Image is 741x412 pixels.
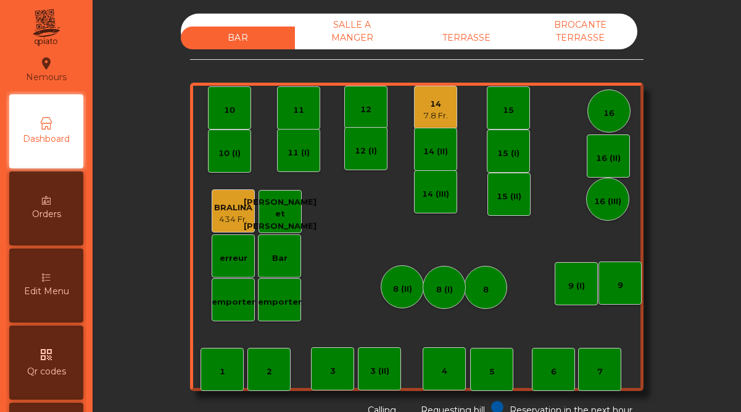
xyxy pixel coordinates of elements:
[551,366,557,378] div: 6
[483,284,489,296] div: 8
[220,366,225,378] div: 1
[423,110,448,122] div: 7.8 Fr.
[39,347,54,362] i: qr_code
[355,145,377,157] div: 12 (I)
[503,104,514,117] div: 15
[26,54,67,85] div: Nemours
[422,188,449,200] div: 14 (III)
[370,365,389,377] div: 3 (II)
[393,283,412,295] div: 8 (II)
[423,146,448,158] div: 14 (II)
[436,284,453,296] div: 8 (I)
[497,191,521,203] div: 15 (II)
[258,296,302,308] div: emporter
[330,365,336,377] div: 3
[24,285,69,298] span: Edit Menu
[224,104,235,117] div: 10
[32,208,61,221] span: Orders
[39,56,54,71] i: location_on
[181,27,295,49] div: BAR
[288,147,310,159] div: 11 (I)
[272,252,288,265] div: Bar
[523,14,637,49] div: BROCANTE TERRASSE
[267,366,272,378] div: 2
[442,365,447,377] div: 4
[618,279,623,292] div: 9
[220,252,247,265] div: erreur
[596,152,621,165] div: 16 (II)
[568,280,585,292] div: 9 (I)
[360,104,371,116] div: 12
[212,296,255,308] div: emporter
[603,107,615,120] div: 16
[597,366,603,378] div: 7
[218,147,241,160] div: 10 (I)
[244,196,317,233] div: [PERSON_NAME] et [PERSON_NAME]
[423,98,448,110] div: 14
[497,147,520,160] div: 15 (I)
[23,133,70,146] span: Dashboard
[31,6,61,49] img: qpiato
[214,202,252,214] div: BRALINA
[594,196,621,208] div: 16 (III)
[489,366,495,378] div: 5
[214,213,252,226] div: 434 Fr.
[293,104,304,117] div: 11
[27,365,66,378] span: Qr codes
[295,14,409,49] div: SALLE A MANGER
[409,27,523,49] div: TERRASSE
